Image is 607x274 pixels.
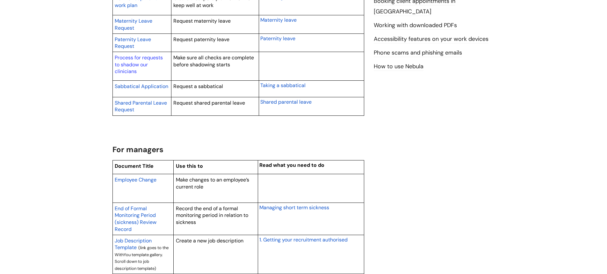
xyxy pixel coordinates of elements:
span: Managing short term sickness [259,204,329,211]
span: (link goes to the WithYou template gallery. Scroll down to job description template) [115,245,169,271]
span: Taking a sabbatical [260,82,306,89]
span: Read what you need to do [259,162,324,168]
span: Paternity leave [260,35,295,42]
span: Request maternity leave [173,18,231,24]
span: Make changes to an employee’s current role [176,176,249,190]
span: For managers [112,144,163,154]
a: Shared parental leave [260,98,312,106]
span: Job Description Template [115,237,152,251]
span: Request shared parental leave [173,100,245,106]
a: End of Formal Monitoring Period (sickness) Review Record [115,204,156,233]
a: Employee Change [115,176,156,183]
a: Shared Parental Leave Request [115,99,167,114]
span: Create a new job description [176,237,243,244]
a: Taking a sabbatical [260,81,306,89]
a: Sabbatical Application [115,82,168,90]
span: Make sure all checks are complete before shadowing starts [173,54,254,68]
span: Maternity leave [260,17,297,23]
span: Use this to [176,163,203,169]
span: End of Formal Monitoring Period (sickness) Review Record [115,205,156,233]
a: Paternity leave [260,34,295,42]
a: How to use Nebula [374,63,423,71]
span: Request a sabbatical [173,83,223,90]
a: Accessibility features on your work devices [374,35,488,43]
a: Maternity Leave Request [115,17,152,32]
span: Maternity Leave Request [115,18,152,31]
span: Request paternity leave [173,36,229,43]
a: Process for requests to shadow our clinicians [115,54,163,75]
a: Maternity leave [260,16,297,24]
a: Job Description Template [115,237,152,251]
span: Record the end of a formal monitoring period in relation to sickness [176,205,248,226]
span: Document Title [115,163,154,169]
span: Sabbatical Application [115,83,168,90]
a: Working with downloaded PDFs [374,21,457,30]
a: 1. Getting your recruitment authorised [259,236,348,243]
a: Managing short term sickness [259,204,329,211]
span: Paternity Leave Request [115,36,151,50]
span: 1. Getting your recruitment authorised [259,236,348,243]
a: Paternity Leave Request [115,35,151,50]
a: Phone scams and phishing emails [374,49,462,57]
